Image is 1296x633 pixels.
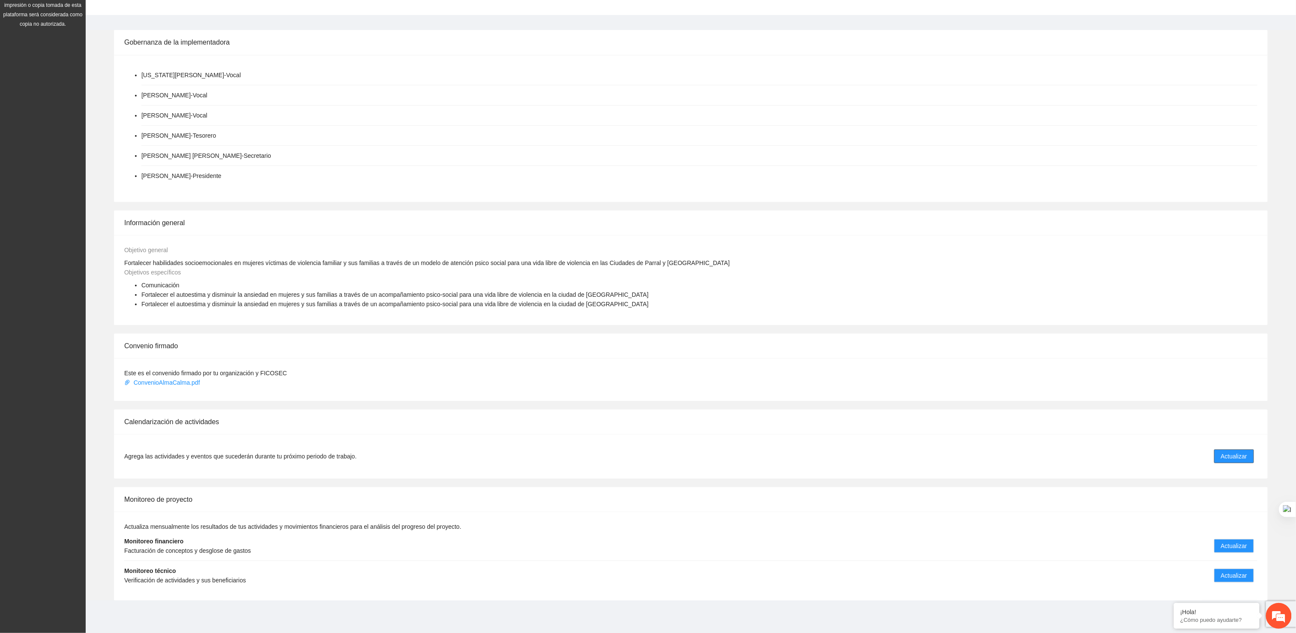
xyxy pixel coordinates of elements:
[124,577,246,584] span: Verificación de actividades y sus beneficiarios
[1221,541,1247,551] span: Actualizar
[124,269,181,276] span: Objetivos específicos
[124,211,1257,235] div: Información general
[141,111,207,120] li: [PERSON_NAME] - Vocal
[124,247,168,253] span: Objetivo general
[124,567,176,574] strong: Monitoreo técnico
[141,171,221,181] li: [PERSON_NAME] - Presidente
[124,410,1257,434] div: Calendarización de actividades
[141,151,271,160] li: [PERSON_NAME] [PERSON_NAME] - Secretario
[141,4,161,25] div: Minimizar ventana de chat en vivo
[124,334,1257,358] div: Convenio firmado
[124,380,130,386] span: paper-clip
[141,70,241,80] li: [US_STATE][PERSON_NAME] - Vocal
[1214,539,1254,553] button: Actualizar
[124,370,287,377] span: Este es el convenido firmado por tu organización y FICOSEC
[124,379,202,386] a: ConvenioAlmaCalma.pdf
[124,547,251,554] span: Facturación de conceptos y desglose de gastos
[124,259,730,266] span: Fortalecer habilidades socioemocionales en mujeres víctimas de violencia familiar y sus familias ...
[141,282,180,289] span: Comunicación
[124,538,183,545] strong: Monitoreo financiero
[50,115,118,201] span: Estamos en línea.
[1180,617,1253,623] p: ¿Cómo puedo ayudarte?
[141,301,649,307] span: Fortalecer el autoestima y disminuir la ansiedad en mujeres y sus familias a través de un acompañ...
[124,487,1257,512] div: Monitoreo de proyecto
[4,234,163,264] textarea: Escriba su mensaje y pulse “Intro”
[1221,571,1247,580] span: Actualizar
[141,90,207,100] li: [PERSON_NAME] - Vocal
[45,44,144,55] div: Chatee con nosotros ahora
[1221,452,1247,461] span: Actualizar
[124,30,1257,54] div: Gobernanza de la implementadora
[1214,449,1254,463] button: Actualizar
[124,452,356,461] span: Agrega las actividades y eventos que sucederán durante tu próximo periodo de trabajo.
[141,291,649,298] span: Fortalecer el autoestima y disminuir la ansiedad en mujeres y sus familias a través de un acompañ...
[1180,609,1253,615] div: ¡Hola!
[141,131,216,140] li: [PERSON_NAME] - Tesorero
[1214,569,1254,582] button: Actualizar
[124,523,461,530] span: Actualiza mensualmente los resultados de tus actividades y movimientos financieros para el anális...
